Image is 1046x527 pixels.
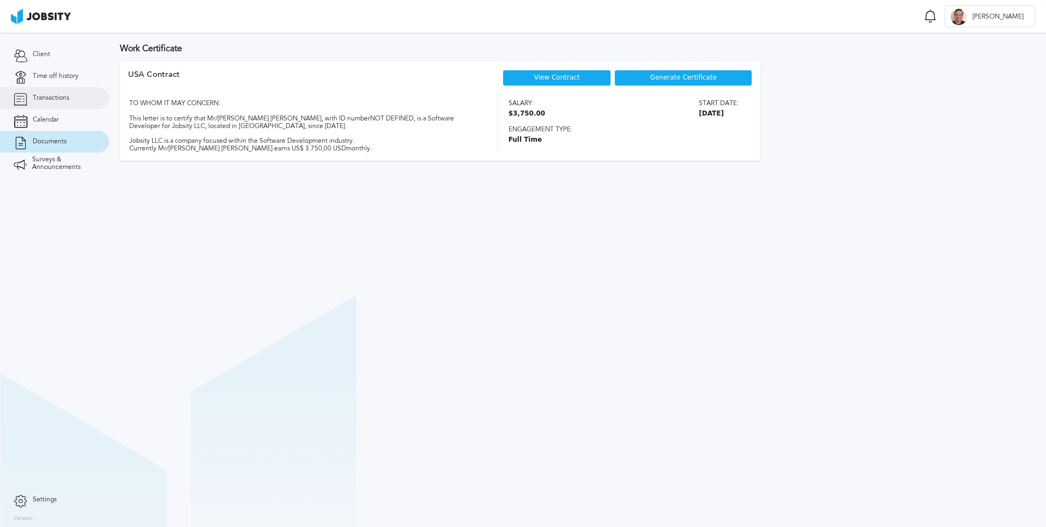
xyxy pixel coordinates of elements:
div: TO WHOM IT MAY CONCERN: This letter is to certify that Mr/[PERSON_NAME] [PERSON_NAME], with ID nu... [128,92,478,153]
button: J[PERSON_NAME] [945,5,1035,27]
img: ab4bad089aa723f57921c736e9817d99.png [11,9,71,24]
span: Generate Certificate [650,74,717,82]
a: View Contract [534,74,580,81]
h3: Work Certificate [120,44,1035,53]
span: Start date: [699,100,739,107]
span: Client [33,51,50,58]
span: Settings [33,496,57,504]
span: [DATE] [699,110,739,118]
span: Surveys & Announcements [32,156,95,171]
span: Engagement type: [509,126,739,134]
span: Documents [33,138,66,146]
span: $3,750.00 [509,110,546,118]
span: Transactions [33,94,69,102]
span: Calendar [33,116,59,124]
span: Time off history [33,72,78,80]
span: Full Time [509,136,739,144]
div: USA Contract [128,70,180,92]
label: Version: [14,516,34,522]
span: Salary: [509,100,546,107]
div: J [951,9,967,25]
span: [PERSON_NAME] [967,13,1029,21]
